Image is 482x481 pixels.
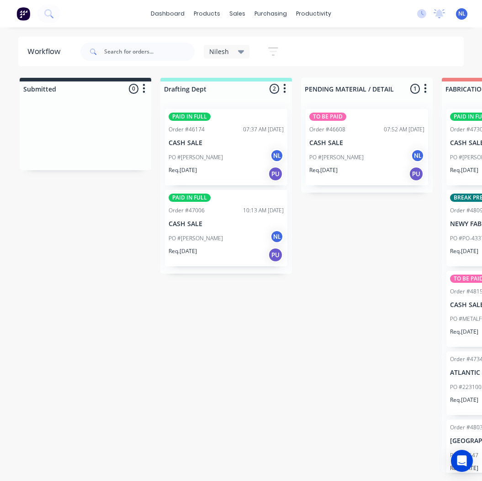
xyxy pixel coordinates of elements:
p: Req. [DATE] [450,464,478,472]
div: Open Intercom Messenger [451,450,473,472]
p: PO #[PERSON_NAME] [309,153,364,162]
p: Req. [DATE] [309,166,338,174]
div: TO BE PAIDOrder #4660807:52 AM [DATE]CASH SALEPO #[PERSON_NAME]NLReq.[DATE]PU [306,109,428,185]
p: Req. [DATE] [450,166,478,174]
div: NL [411,149,424,162]
div: 07:37 AM [DATE] [243,125,284,134]
p: PO #[PERSON_NAME] [169,153,223,162]
div: PU [409,167,424,181]
div: PU [268,248,283,262]
div: PAID IN FULL [169,113,211,121]
p: Req. [DATE] [169,247,197,255]
div: NL [270,149,284,162]
div: PU [268,167,283,181]
p: CASH SALE [169,220,284,228]
div: Order #47006 [169,206,205,215]
div: PAID IN FULLOrder #4617407:37 AM [DATE]CASH SALEPO #[PERSON_NAME]NLReq.[DATE]PU [165,109,287,185]
p: Req. [DATE] [450,247,478,255]
p: PO #[PERSON_NAME] [169,234,223,243]
p: Req. [DATE] [450,396,478,404]
div: NL [270,230,284,243]
div: 07:52 AM [DATE] [384,125,424,134]
p: CASH SALE [169,139,284,147]
p: PO #17547 [450,451,478,459]
div: Order #46608 [309,125,345,134]
div: Order #46174 [169,125,205,134]
div: TO BE PAID [309,113,346,121]
p: CASH SALE [309,139,424,147]
img: Factory [16,7,30,21]
a: dashboard [146,7,189,21]
div: PAID IN FULLOrder #4700610:13 AM [DATE]CASH SALEPO #[PERSON_NAME]NLReq.[DATE]PU [165,190,287,266]
span: NL [458,10,466,18]
span: Nilesh [209,47,229,56]
div: PAID IN FULL [169,194,211,202]
p: PO #223100 [450,383,482,391]
div: productivity [291,7,336,21]
div: 10:13 AM [DATE] [243,206,284,215]
div: products [189,7,225,21]
input: Search for orders... [104,43,195,61]
p: Req. [DATE] [169,166,197,174]
div: sales [225,7,250,21]
div: purchasing [250,7,291,21]
div: Workflow [27,46,65,57]
p: Req. [DATE] [450,328,478,336]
